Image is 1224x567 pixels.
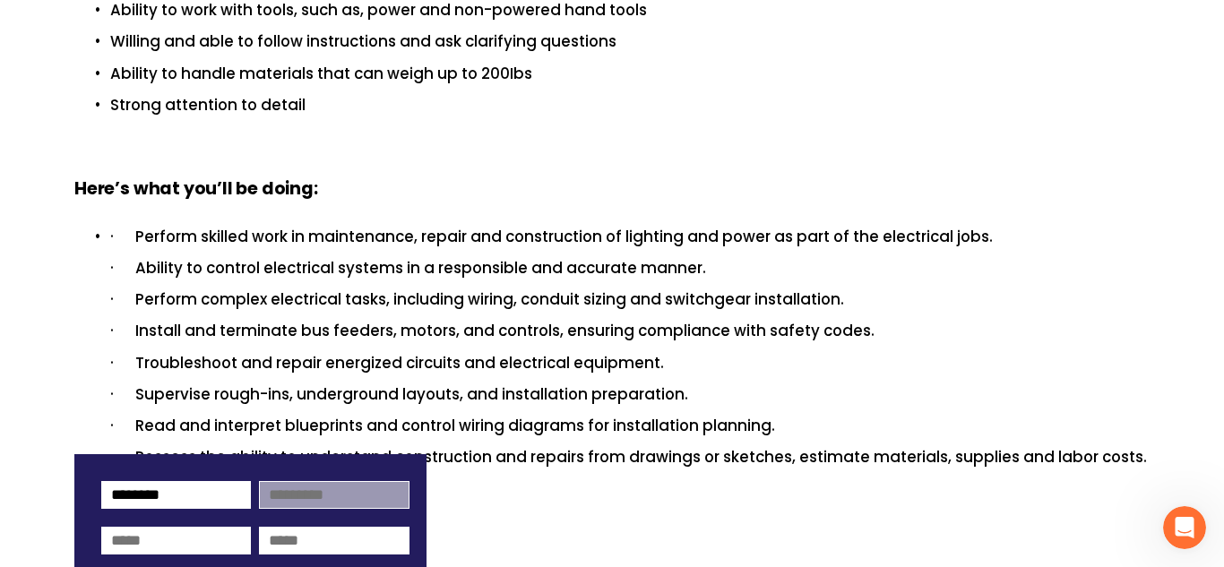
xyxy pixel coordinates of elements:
strong: Here’s what you’ll be doing: [74,176,318,205]
p: · Install and terminate bus feeders, motors, and controls, ensuring compliance with safety codes. [110,319,1150,343]
p: Ability to handle materials that can weigh up to 200Ibs [110,62,1150,86]
p: Strong attention to detail [110,93,1150,117]
p: Willing and able to follow instructions and ask clarifying questions [110,30,1150,54]
iframe: Intercom live chat [1163,506,1206,549]
p: · Supervise rough-ins, underground layouts, and installation preparation. [110,382,1150,407]
p: · Perform complex electrical tasks, including wiring, conduit sizing and switchgear installation. [110,288,1150,312]
p: · Perform skilled work in maintenance, repair and construction of lighting and power as part of t... [110,225,1150,249]
p: · Troubleshoot and repair energized circuits and electrical equipment. [110,351,1150,375]
p: · Read and interpret blueprints and control wiring diagrams for installation planning. [110,414,1150,438]
p: · Ability to control electrical systems in a responsible and accurate manner. [110,256,1150,280]
p: · Possess the ability to understand construction and repairs from drawings or sketches, estimate ... [110,445,1150,469]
